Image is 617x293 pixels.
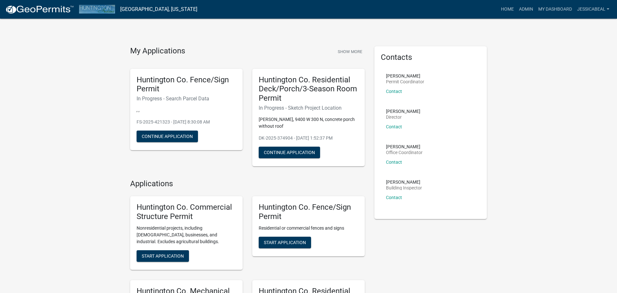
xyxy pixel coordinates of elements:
h4: My Applications [130,46,185,56]
button: Start Application [259,237,311,248]
p: [PERSON_NAME], 9400 W 300 N, concrete porch without roof [259,116,358,130]
a: Contact [386,124,402,129]
span: Start Application [142,253,184,259]
span: Start Application [264,240,306,245]
a: Contact [386,89,402,94]
button: Show More [335,46,365,57]
h5: Huntington Co. Fence/Sign Permit [259,203,358,221]
a: Contact [386,160,402,165]
p: Building Inspector [386,186,422,190]
p: DK-2025-374904 - [DATE] 1:52:37 PM [259,135,358,142]
p: Office Coordinator [386,150,423,155]
p: Residential or commercial fences and signs [259,225,358,232]
p: [PERSON_NAME] [386,144,423,149]
p: [PERSON_NAME] [386,74,424,78]
h5: Contacts [381,53,480,62]
a: Contact [386,195,402,200]
button: Continue Application [137,131,198,142]
h6: In Progress - Search Parcel Data [137,96,236,102]
p: Nonresidential projects, including [DEMOGRAPHIC_DATA], businesses, and industrial. Excludes agric... [137,225,236,245]
a: [GEOGRAPHIC_DATA], [US_STATE] [120,4,197,15]
h5: Huntington Co. Commercial Structure Permit [137,203,236,221]
a: My Dashboard [536,3,575,15]
p: [PERSON_NAME] [386,180,422,184]
img: Huntington County, Indiana [79,5,115,14]
p: Director [386,115,420,119]
p: Permit Coordinator [386,79,424,84]
h5: Huntington Co. Fence/Sign Permit [137,75,236,94]
a: Admin [516,3,536,15]
p: FS-2025-421323 - [DATE] 8:30:08 AM [137,119,236,125]
h6: In Progress - Sketch Project Location [259,105,358,111]
p: , , [137,107,236,114]
h5: Huntington Co. Residential Deck/Porch/3-Season Room Permit [259,75,358,103]
h4: Applications [130,179,365,188]
button: Start Application [137,250,189,262]
button: Continue Application [259,147,320,158]
p: [PERSON_NAME] [386,109,420,114]
a: Home [498,3,516,15]
a: JessicaBeal [575,3,612,15]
